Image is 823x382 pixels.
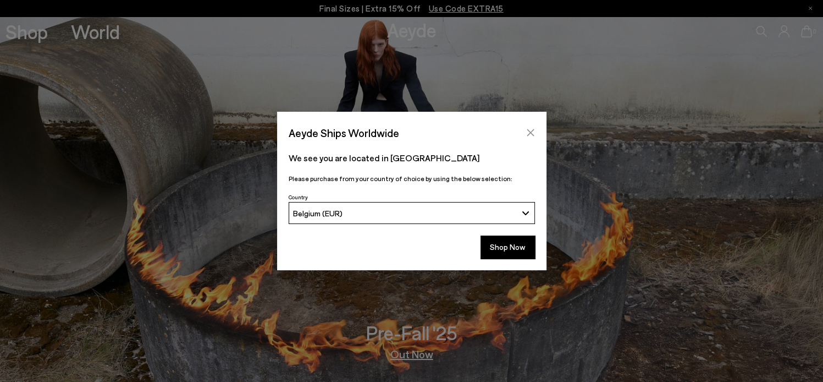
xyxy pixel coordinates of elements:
span: Belgium (EUR) [293,209,343,218]
p: Please purchase from your country of choice by using the below selection: [289,173,535,184]
button: Close [522,124,539,141]
span: Aeyde Ships Worldwide [289,123,399,143]
p: We see you are located in [GEOGRAPHIC_DATA] [289,151,535,165]
span: Country [289,194,308,200]
button: Shop Now [480,236,535,259]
